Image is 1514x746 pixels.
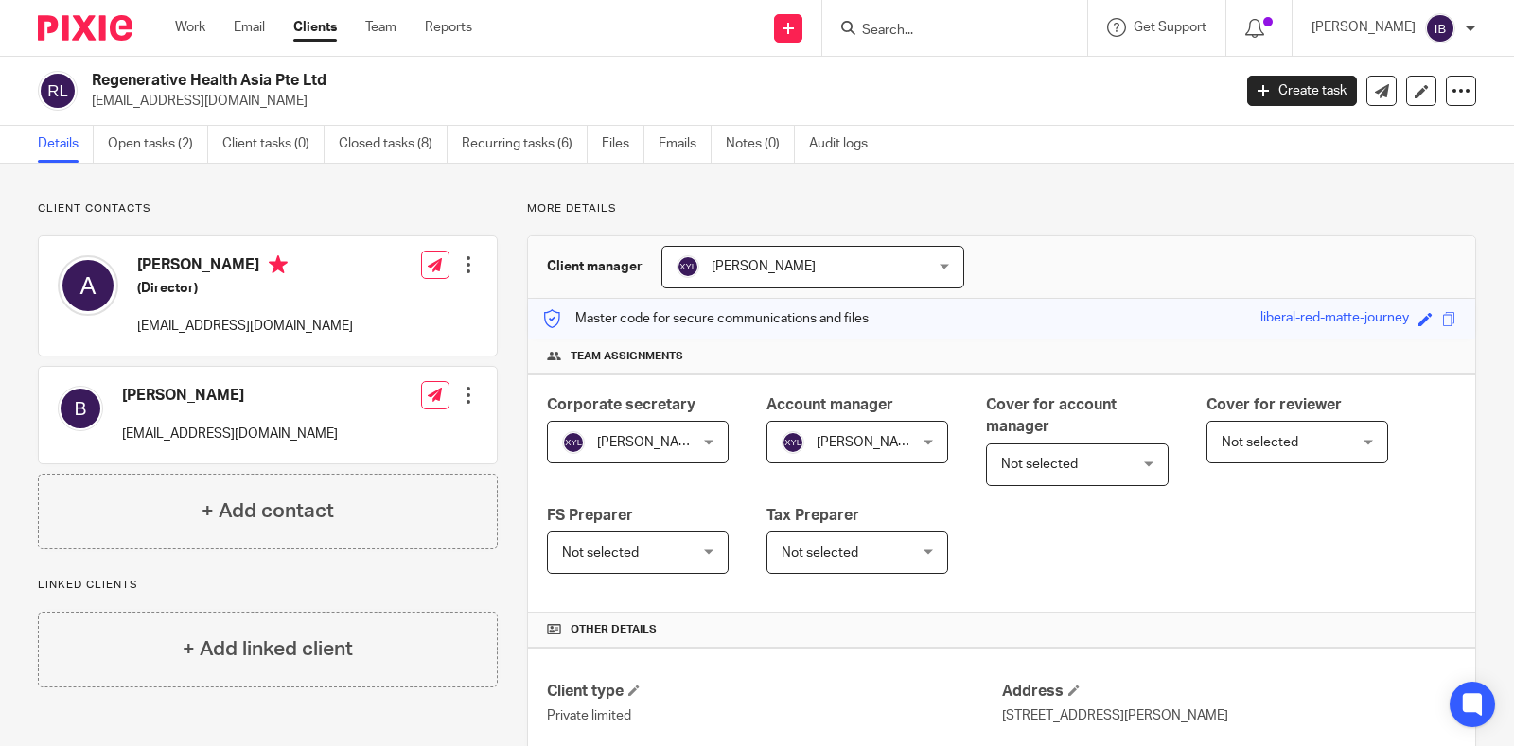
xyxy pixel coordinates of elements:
[1002,706,1456,725] p: [STREET_ADDRESS][PERSON_NAME]
[122,425,338,443] p: [EMAIL_ADDRESS][DOMAIN_NAME]
[1206,397,1342,412] span: Cover for reviewer
[766,397,893,412] span: Account manager
[137,317,353,336] p: [EMAIL_ADDRESS][DOMAIN_NAME]
[339,126,448,163] a: Closed tasks (8)
[122,386,338,406] h4: [PERSON_NAME]
[782,546,858,560] span: Not selected
[547,257,643,276] h3: Client manager
[782,431,804,454] img: svg%3E
[137,279,353,298] h5: (Director)
[108,126,208,163] a: Open tasks (2)
[137,255,353,279] h4: [PERSON_NAME]
[547,508,633,523] span: FS Preparer
[58,255,118,316] img: svg%3E
[986,397,1117,434] span: Cover for account manager
[1425,13,1455,43] img: svg%3E
[1222,436,1298,449] span: Not selected
[766,508,859,523] span: Tax Preparer
[425,18,472,37] a: Reports
[562,431,585,454] img: svg%3E
[462,126,588,163] a: Recurring tasks (6)
[234,18,265,37] a: Email
[527,201,1476,217] p: More details
[571,349,683,364] span: Team assignments
[542,309,869,328] p: Master code for secure communications and files
[860,23,1030,40] input: Search
[809,126,882,163] a: Audit logs
[726,126,795,163] a: Notes (0)
[92,92,1219,111] p: [EMAIL_ADDRESS][DOMAIN_NAME]
[712,260,816,273] span: [PERSON_NAME]
[183,634,353,664] h4: + Add linked client
[175,18,205,37] a: Work
[562,546,639,560] span: Not selected
[677,255,699,278] img: svg%3E
[1247,76,1357,106] a: Create task
[1002,682,1456,702] h4: Address
[659,126,712,163] a: Emails
[1001,458,1078,471] span: Not selected
[1260,308,1409,330] div: liberal-red-matte-journey
[1312,18,1416,37] p: [PERSON_NAME]
[547,682,1001,702] h4: Client type
[547,706,1001,725] p: Private limited
[293,18,337,37] a: Clients
[547,397,695,412] span: Corporate secretary
[202,496,334,526] h4: + Add contact
[817,436,921,449] span: [PERSON_NAME]
[269,255,288,274] i: Primary
[92,71,994,91] h2: Regenerative Health Asia Pte Ltd
[602,126,644,163] a: Files
[38,15,132,41] img: Pixie
[38,126,94,163] a: Details
[38,71,78,111] img: svg%3E
[571,622,657,637] span: Other details
[597,436,701,449] span: [PERSON_NAME]
[58,386,103,431] img: svg%3E
[38,201,498,217] p: Client contacts
[1134,21,1206,34] span: Get Support
[38,578,498,593] p: Linked clients
[222,126,325,163] a: Client tasks (0)
[365,18,396,37] a: Team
